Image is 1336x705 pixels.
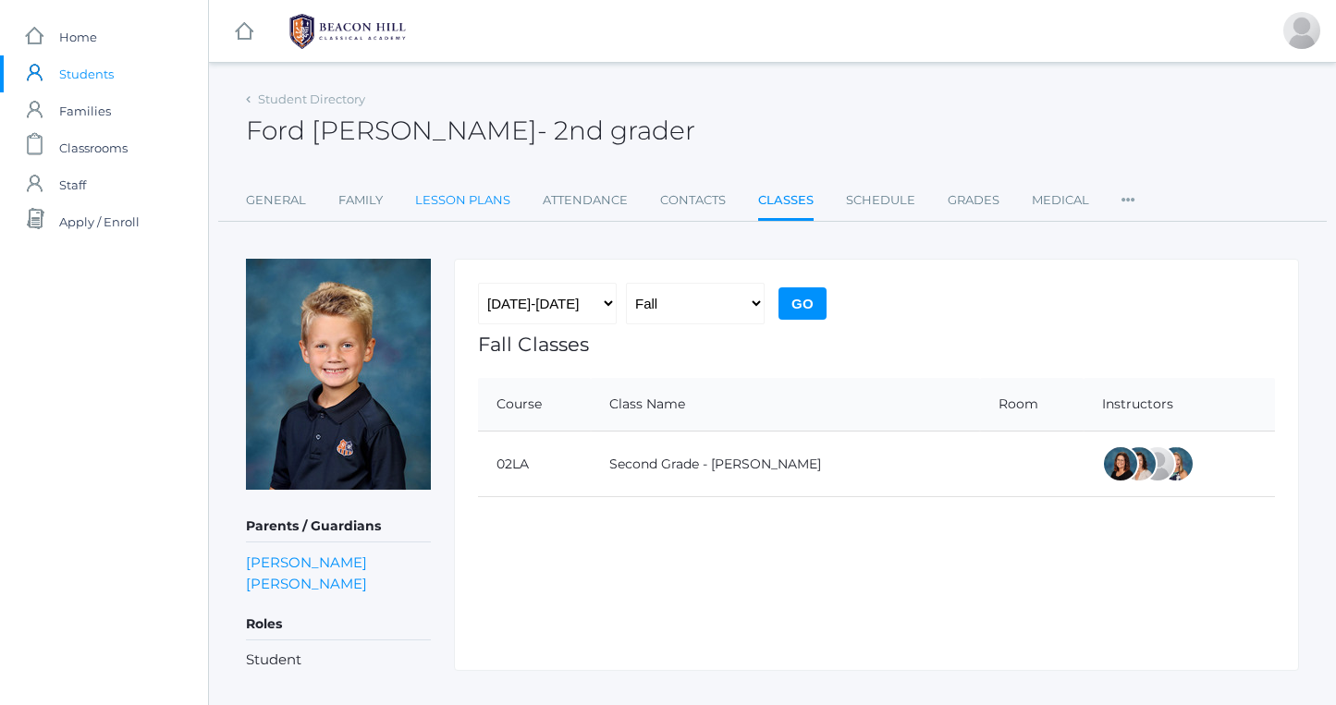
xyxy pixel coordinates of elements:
[478,432,591,497] td: 02LA
[948,182,999,219] a: Grades
[246,511,431,542] h5: Parents / Guardians
[778,287,827,320] input: Go
[1121,445,1158,482] div: Cari Burke
[246,259,431,490] img: Ford McCollum
[59,55,114,92] span: Students
[246,182,306,219] a: General
[338,182,383,219] a: Family
[609,456,821,472] a: Second Grade - [PERSON_NAME]
[758,182,814,222] a: Classes
[246,552,367,573] a: [PERSON_NAME]
[1283,12,1320,49] div: Abby McCollum
[246,609,431,640] h5: Roles
[59,18,97,55] span: Home
[1139,445,1176,482] div: Sarah Armstrong
[246,116,695,145] h2: Ford [PERSON_NAME]
[543,182,628,219] a: Attendance
[846,182,915,219] a: Schedule
[1032,182,1089,219] a: Medical
[59,92,111,129] span: Families
[1158,445,1195,482] div: Courtney Nicholls
[591,378,979,432] th: Class Name
[537,115,695,146] span: - 2nd grader
[1102,445,1139,482] div: Emily Balli
[59,166,86,203] span: Staff
[415,182,510,219] a: Lesson Plans
[980,378,1085,432] th: Room
[59,129,128,166] span: Classrooms
[246,650,431,671] li: Student
[246,573,367,594] a: [PERSON_NAME]
[1084,378,1275,432] th: Instructors
[478,334,1275,355] h1: Fall Classes
[660,182,726,219] a: Contacts
[278,8,417,55] img: BHCALogos-05-308ed15e86a5a0abce9b8dd61676a3503ac9727e845dece92d48e8588c001991.png
[258,91,365,106] a: Student Directory
[59,203,140,240] span: Apply / Enroll
[478,378,591,432] th: Course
